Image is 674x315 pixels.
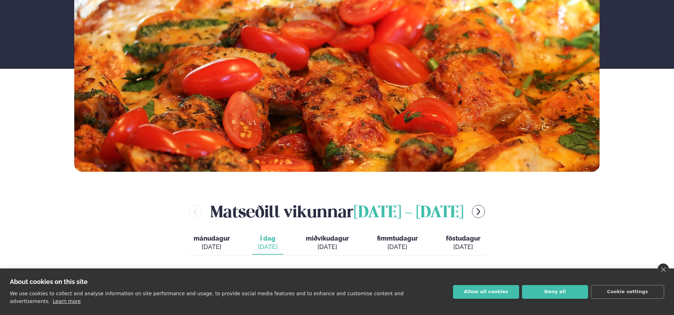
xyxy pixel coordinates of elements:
[440,231,486,255] button: föstudagur [DATE]
[210,200,464,223] h2: Matseðill vikunnar
[446,243,480,251] div: [DATE]
[354,205,464,221] span: [DATE] - [DATE]
[188,231,235,255] button: mánudagur [DATE]
[657,263,669,275] a: close
[591,285,664,299] button: Cookie settings
[522,285,588,299] button: Deny all
[189,205,202,218] button: menu-btn-left
[300,231,354,255] button: miðvikudagur [DATE]
[306,235,349,242] span: miðvikudagur
[371,231,423,255] button: fimmtudagur [DATE]
[10,278,88,285] strong: About cookies on this site
[10,291,404,304] p: We use cookies to collect and analyse information on site performance and usage, to provide socia...
[194,243,230,251] div: [DATE]
[306,243,349,251] div: [DATE]
[377,235,418,242] span: fimmtudagur
[53,298,81,304] a: Learn more
[377,243,418,251] div: [DATE]
[258,234,278,243] span: Í dag
[194,235,230,242] span: mánudagur
[252,231,283,255] button: Í dag [DATE]
[446,235,480,242] span: föstudagur
[258,243,278,251] div: [DATE]
[472,205,485,218] button: menu-btn-right
[453,285,519,299] button: Allow all cookies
